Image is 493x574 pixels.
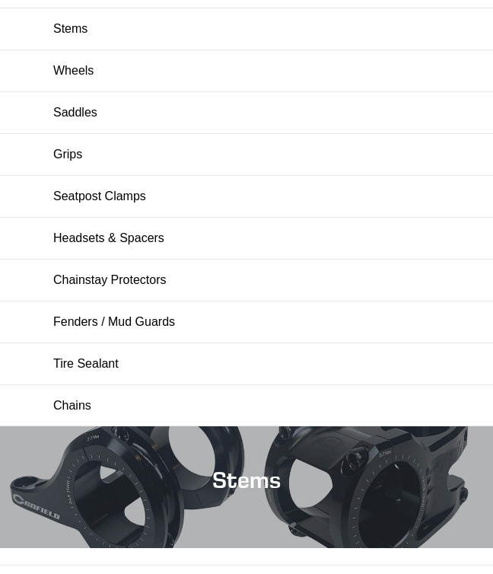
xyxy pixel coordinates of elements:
[53,273,167,287] span: Chainstay Protectors
[53,357,119,371] span: Tire Sealant
[212,466,281,493] span: Stems
[53,190,146,203] span: Seatpost Clamps
[53,22,87,36] span: Stems
[53,106,97,120] span: Saddles
[53,148,82,161] span: Grips
[53,64,94,78] span: Wheels
[53,231,164,245] span: Headsets & Spacers
[53,399,91,413] span: Chains
[53,315,175,329] span: Fenders / Mud Guards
